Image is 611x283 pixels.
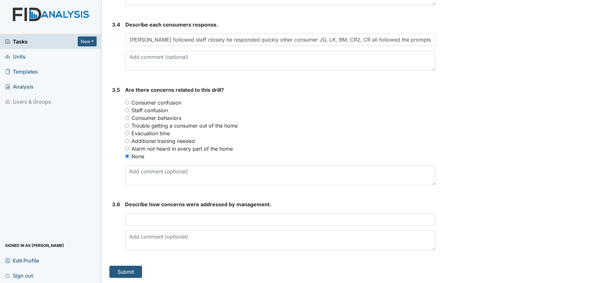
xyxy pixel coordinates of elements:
input: Alarm not heard in every part of the home [125,146,129,151]
span: Describe each consumers response. [125,21,218,28]
label: Trouble getting a consumer out of the home [131,122,238,130]
span: Units [5,51,26,61]
button: New [78,36,97,46]
span: Are there concerns related to this drill? [125,87,224,93]
label: Consumer confusion [131,99,181,106]
label: None [131,153,144,160]
label: Evacuation time [131,130,170,137]
label: Consumer behaviors [131,114,181,122]
button: Submit [109,266,142,278]
input: None [125,154,129,158]
input: Staff confusion [125,108,129,112]
label: 3.4 [112,21,120,28]
span: Templates [5,67,38,76]
label: Staff confusion [131,106,168,114]
span: Edit Profile [5,255,39,265]
span: Signed in as [PERSON_NAME] [5,240,64,250]
label: 3.5 [112,86,120,94]
a: Tasks [5,38,78,45]
label: 3.6 [112,200,120,208]
input: Consumer behaviors [125,116,129,120]
input: Additional training needed [125,139,129,143]
span: Analysis [5,82,34,91]
label: Additional training needed [131,137,195,145]
input: Trouble getting a consumer out of the home [125,123,129,128]
input: Consumer confusion [125,100,129,105]
span: Describe how concerns were addressed by management. [125,201,271,208]
input: Evacuation time [125,131,129,135]
span: Sign out [5,271,33,280]
label: Alarm not heard in every part of the home [131,145,233,153]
